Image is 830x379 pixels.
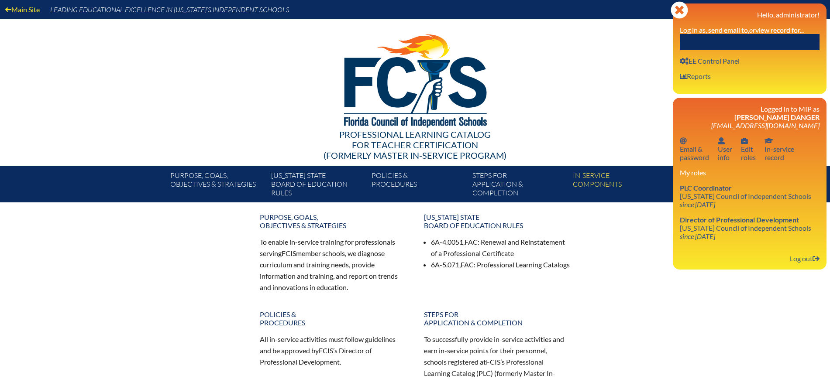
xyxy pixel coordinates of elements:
[431,236,571,259] li: 6A-4.0051, : Renewal and Reinstatement of a Professional Certificate
[718,137,725,144] svg: User info
[325,19,505,138] img: FCISlogo221.eps
[749,26,755,34] i: or
[419,209,576,233] a: [US_STATE] StateBoard of Education rules
[734,113,820,121] span: [PERSON_NAME] Danger
[431,259,571,270] li: 6A-5.071, : Professional Learning Catalogs
[260,334,406,368] p: All in-service activities must follow guidelines and be approved by ’s Director of Professional D...
[368,169,468,202] a: Policies &Procedures
[680,105,820,130] h3: Logged in to MIP as
[680,58,689,65] svg: User info
[680,215,799,224] span: Director of Professional Development
[680,200,715,208] i: since [DATE]
[167,169,267,202] a: Purpose, goals,objectives & strategies
[676,55,743,67] a: User infoEE Control Panel
[255,307,412,330] a: Policies &Procedures
[268,169,368,202] a: [US_STATE] StateBoard of Education rules
[680,184,732,192] span: PLC Coordinator
[680,232,715,240] i: since [DATE]
[569,169,670,202] a: In-servicecomponents
[486,358,500,366] span: FCIS
[282,249,296,257] span: FCIS
[680,73,687,80] svg: User info
[319,346,333,355] span: FCIS
[786,253,823,264] a: Log outLog out
[469,169,569,202] a: Steps forapplication & completion
[676,214,815,242] a: Director of Professional Development [US_STATE] Council of Independent Schools since [DATE]
[737,135,759,163] a: User infoEditroles
[164,129,667,160] div: Professional Learning Catalog (formerly Master In-service Program)
[741,137,748,144] svg: User info
[461,260,474,269] span: FAC
[714,135,736,163] a: User infoUserinfo
[671,1,688,19] svg: Close
[676,70,714,82] a: User infoReports
[676,182,815,210] a: PLC Coordinator [US_STATE] Council of Independent Schools since [DATE]
[765,137,773,144] svg: In-service record
[761,135,798,163] a: In-service recordIn-servicerecord
[352,140,478,150] span: for Teacher Certification
[711,121,820,130] span: [EMAIL_ADDRESS][DOMAIN_NAME]
[2,3,43,15] a: Main Site
[676,135,713,163] a: Email passwordEmail &password
[813,255,820,262] svg: Log out
[479,369,491,377] span: PLC
[465,238,478,246] span: FAC
[419,307,576,330] a: Steps forapplication & completion
[680,10,820,19] h3: Hello, administrator!
[680,137,687,144] svg: Email password
[255,209,412,233] a: Purpose, goals,objectives & strategies
[680,168,820,177] h3: My roles
[680,26,804,34] label: Log in as, send email to, view record for...
[260,236,406,293] p: To enable in-service training for professionals serving member schools, we diagnose curriculum an...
